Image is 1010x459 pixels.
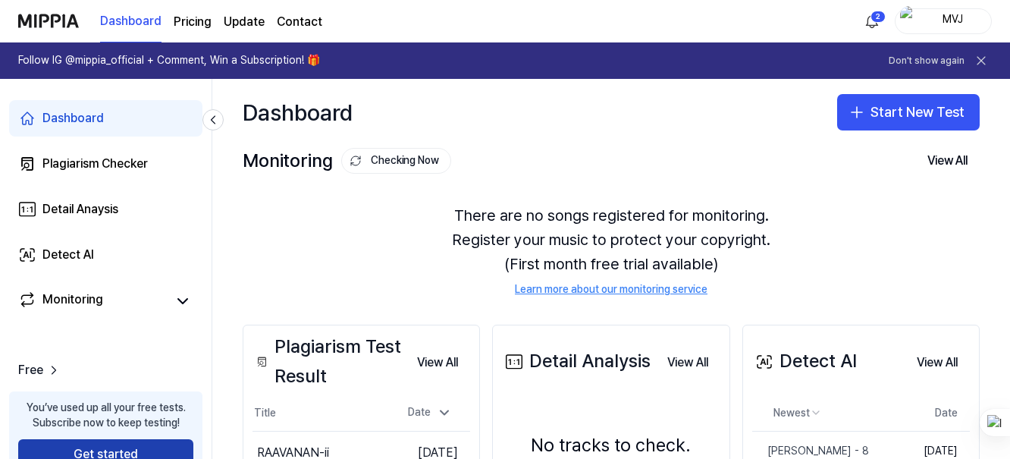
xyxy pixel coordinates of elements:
[882,395,970,432] th: Date
[402,401,458,425] div: Date
[905,346,970,378] a: View All
[895,8,992,34] button: profileMVJ
[42,155,148,173] div: Plagiarism Checker
[243,94,353,130] div: Dashboard
[889,55,965,68] button: Don't show again
[915,146,980,176] button: View All
[405,346,470,378] a: View All
[502,347,651,376] div: Detail Analysis
[752,347,857,376] div: Detect AI
[923,12,982,29] div: MVJ
[42,200,118,218] div: Detail Anaysis
[405,347,470,378] button: View All
[860,9,884,33] button: 알림2
[863,12,881,30] img: 알림
[837,94,980,130] button: Start New Test
[27,401,186,430] div: You’ve used up all your free tests. Subscribe now to keep testing!
[341,148,451,174] button: Checking Now
[905,347,970,378] button: View All
[252,332,405,391] div: Plagiarism Test Result
[243,185,980,316] div: There are no songs registered for monitoring. Register your music to protect your copyright. (Fir...
[100,1,162,42] a: Dashboard
[9,100,202,137] a: Dashboard
[42,246,94,264] div: Detect AI
[224,13,265,31] a: Update
[9,191,202,228] a: Detail Anaysis
[515,282,707,297] a: Learn more about our monitoring service
[277,13,322,31] a: Contact
[655,347,720,378] button: View All
[18,53,320,68] h1: Follow IG @mippia_official + Comment, Win a Subscription! 🎁
[9,146,202,182] a: Plagiarism Checker
[18,361,61,379] a: Free
[252,395,390,432] th: Title
[42,109,104,127] div: Dashboard
[42,291,103,312] div: Monitoring
[174,13,212,31] a: Pricing
[655,346,720,378] a: View All
[243,146,451,175] div: Monitoring
[18,291,166,312] a: Monitoring
[18,361,43,379] span: Free
[870,11,886,23] div: 2
[752,444,869,459] div: [PERSON_NAME] - 8
[900,6,918,36] img: profile
[9,237,202,273] a: Detect AI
